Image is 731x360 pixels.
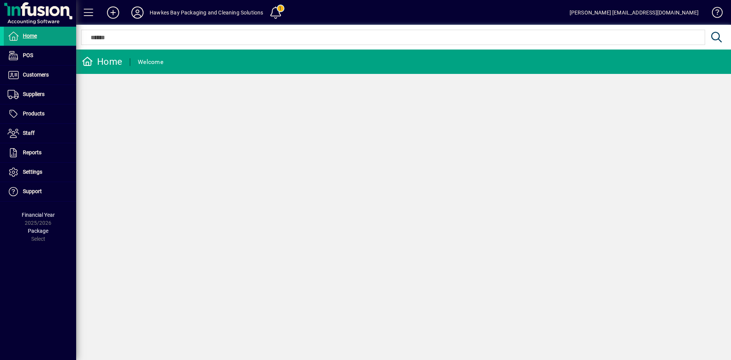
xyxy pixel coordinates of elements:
span: POS [23,52,33,58]
a: Support [4,182,76,201]
a: Reports [4,143,76,162]
div: Home [82,56,122,68]
a: Suppliers [4,85,76,104]
a: POS [4,46,76,65]
a: Settings [4,163,76,182]
a: Products [4,104,76,123]
button: Add [101,6,125,19]
a: Customers [4,66,76,85]
span: Products [23,110,45,117]
a: Knowledge Base [706,2,721,26]
div: Hawkes Bay Packaging and Cleaning Solutions [150,6,263,19]
div: [PERSON_NAME] [EMAIL_ADDRESS][DOMAIN_NAME] [570,6,699,19]
button: Profile [125,6,150,19]
div: Welcome [138,56,163,68]
span: Settings [23,169,42,175]
span: Financial Year [22,212,55,218]
a: Staff [4,124,76,143]
span: Support [23,188,42,194]
span: Home [23,33,37,39]
span: Reports [23,149,41,155]
span: Suppliers [23,91,45,97]
span: Customers [23,72,49,78]
span: Package [28,228,48,234]
span: Staff [23,130,35,136]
